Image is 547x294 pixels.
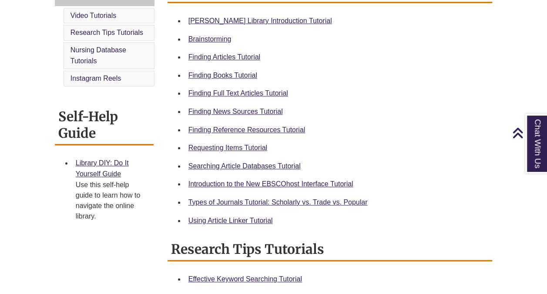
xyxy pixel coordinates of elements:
a: Finding Books Tutorial [188,72,257,79]
a: Effective Keyword Searching Tutorial [188,275,302,283]
a: Research Tips Tutorials [70,29,143,36]
a: Searching Article Databases Tutorial [188,162,301,170]
a: Requesting Items Tutorial [188,144,267,151]
a: Video Tutorials [70,12,117,19]
a: Types of Journals Tutorial: Scholarly vs. Trade vs. Popular [188,198,368,206]
h2: Self-Help Guide [55,106,154,145]
a: [PERSON_NAME] Library Introduction Tutorial [188,17,332,24]
a: Brainstorming [188,35,232,43]
a: Finding Reference Resources Tutorial [188,126,305,133]
a: Finding Articles Tutorial [188,53,260,61]
h2: Research Tips Tutorials [168,238,493,261]
div: Use this self-help guide to learn how to navigate the online library. [76,180,147,222]
a: Library DIY: Do It Yourself Guide [76,159,129,178]
a: Instagram Reels [70,75,121,82]
a: Back to Top [512,127,545,139]
a: Finding News Sources Tutorial [188,108,283,115]
a: Finding Full Text Articles Tutorial [188,89,288,97]
a: Using Article Linker Tutorial [188,217,273,224]
a: Nursing Database Tutorials [70,46,126,65]
a: Introduction to the New EBSCOhost Interface Tutorial [188,180,353,188]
